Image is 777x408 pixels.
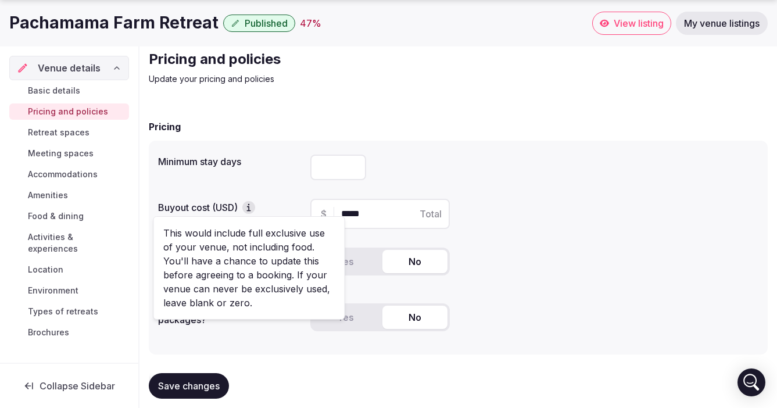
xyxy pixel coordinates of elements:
[9,145,129,162] a: Meeting spaces
[9,229,129,257] a: Activities & experiences
[28,106,108,117] span: Pricing and policies
[9,187,129,203] a: Amenities
[9,373,129,399] button: Collapse Sidebar
[9,282,129,299] a: Environment
[300,16,321,30] div: 47 %
[149,73,539,85] p: Update your pricing and policies
[28,264,63,275] span: Location
[149,50,539,69] h2: Pricing and policies
[676,12,768,35] a: My venue listings
[40,380,115,392] span: Collapse Sidebar
[149,373,229,399] button: Save changes
[28,85,80,96] span: Basic details
[321,207,327,221] span: $
[737,368,765,396] div: Open Intercom Messenger
[245,17,288,29] span: Published
[9,166,129,182] a: Accommodations
[158,306,301,324] label: Do you offer all-inclusive packages?
[149,120,181,134] h2: Pricing
[9,262,129,278] a: Location
[313,250,378,273] button: Yes
[9,208,129,224] a: Food & dining
[28,169,98,180] span: Accommodations
[382,306,447,329] button: No
[9,103,129,120] a: Pricing and policies
[28,285,78,296] span: Environment
[242,201,255,214] button: Buyout cost (USD)
[382,250,447,273] button: No
[614,17,664,29] span: View listing
[28,210,84,222] span: Food & dining
[9,324,129,341] a: Brochures
[158,380,220,392] span: Save changes
[9,12,219,34] h1: Pachamama Farm Retreat
[153,216,345,320] div: This would include full exclusive use of your venue, not including food. You'll have a chance to ...
[420,207,442,221] span: Total
[158,157,301,166] label: Minimum stay days
[28,231,124,255] span: Activities & experiences
[28,148,94,159] span: Meeting spaces
[38,61,101,75] span: Venue details
[9,83,129,99] a: Basic details
[28,189,68,201] span: Amenities
[28,306,98,317] span: Types of retreats
[28,327,69,338] span: Brochures
[223,15,295,32] button: Published
[313,306,378,329] button: Yes
[28,127,89,138] span: Retreat spaces
[684,17,760,29] span: My venue listings
[300,16,321,30] button: 47%
[158,201,301,214] label: Buyout cost (USD)
[9,124,129,141] a: Retreat spaces
[9,303,129,320] a: Types of retreats
[592,12,671,35] a: View listing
